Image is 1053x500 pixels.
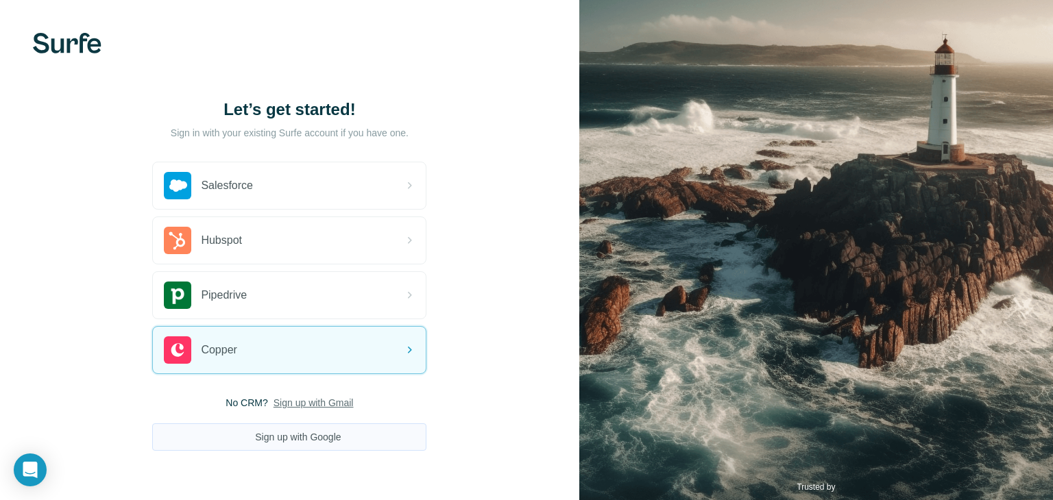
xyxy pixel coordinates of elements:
[164,172,191,199] img: salesforce's logo
[201,232,242,249] span: Hubspot
[152,423,426,451] button: Sign up with Google
[164,282,191,309] img: pipedrive's logo
[201,342,237,358] span: Copper
[201,287,247,303] span: Pipedrive
[226,396,267,410] span: No CRM?
[797,481,835,493] p: Trusted by
[274,396,354,410] button: Sign up with Gmail
[33,33,101,53] img: Surfe's logo
[14,453,47,486] div: Open Intercom Messenger
[164,227,191,254] img: hubspot's logo
[201,177,253,194] span: Salesforce
[171,126,409,140] p: Sign in with your existing Surfe account if you have one.
[152,99,426,121] h1: Let’s get started!
[164,336,191,364] img: copper's logo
